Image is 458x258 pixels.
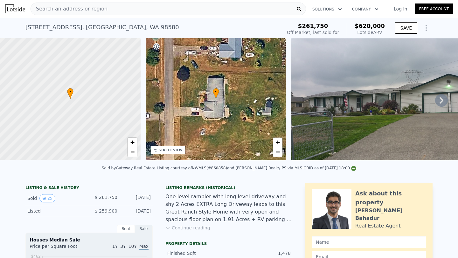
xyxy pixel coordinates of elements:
[229,250,291,256] div: 1,478
[165,225,210,231] button: Continue reading
[273,147,282,157] a: Zoom out
[95,208,117,214] span: $ 259,900
[355,207,426,222] div: [PERSON_NAME] Bahadur
[386,6,415,12] a: Log In
[102,166,157,170] div: Sold by Gateway Real Estate .
[135,225,153,233] div: Sale
[25,23,179,32] div: [STREET_ADDRESS] , [GEOGRAPHIC_DATA] , WA 98580
[27,194,84,202] div: Sold
[122,194,151,202] div: [DATE]
[395,22,417,34] button: SAVE
[347,3,384,15] button: Company
[128,138,137,147] a: Zoom in
[5,4,25,13] img: Lotside
[276,148,280,156] span: −
[31,5,108,13] span: Search an address or region
[355,29,385,36] div: Lotside ARV
[67,88,73,99] div: •
[415,3,453,14] a: Free Account
[128,147,137,157] a: Zoom out
[276,138,280,146] span: +
[420,22,433,34] button: Show Options
[117,225,135,233] div: Rent
[355,23,385,29] span: $620,000
[273,138,282,147] a: Zoom in
[120,244,126,249] span: 3Y
[165,241,293,246] div: Property details
[351,166,356,171] img: NWMLS Logo
[159,148,183,153] div: STREET VIEW
[67,89,73,95] span: •
[30,237,149,243] div: Houses Median Sale
[355,189,426,207] div: Ask about this property
[112,244,118,249] span: 1Y
[27,208,84,214] div: Listed
[213,88,219,99] div: •
[130,138,134,146] span: +
[95,195,117,200] span: $ 261,750
[167,250,229,256] div: Finished Sqft
[165,193,293,223] div: One level rambler with long level driveway and shy 2 Acres EXTRA Long Driveway leads to this Grea...
[298,23,328,29] span: $261,750
[39,194,55,202] button: View historical data
[157,166,357,170] div: Listing courtesy of NWMLS (#860858) and [PERSON_NAME] Realty PS via MLS GRID as of [DATE] 18:00
[287,29,339,36] div: Off Market, last sold for
[312,236,426,248] input: Name
[213,89,219,95] span: •
[130,148,134,156] span: −
[30,243,89,253] div: Price per Square Foot
[307,3,347,15] button: Solutions
[139,244,149,250] span: Max
[25,185,153,192] div: LISTING & SALE HISTORY
[122,208,151,214] div: [DATE]
[128,244,137,249] span: 10Y
[165,185,293,190] div: Listing Remarks (Historical)
[355,222,401,230] div: Real Estate Agent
